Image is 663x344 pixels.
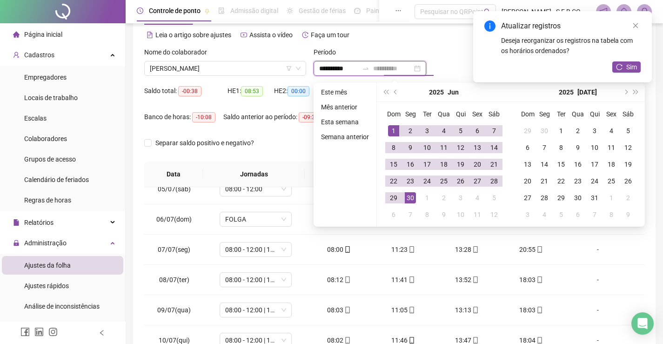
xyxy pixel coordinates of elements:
div: 13:52 [442,275,492,285]
div: 12 [489,209,500,220]
div: 9 [572,142,583,153]
div: 18:03 [507,275,556,285]
div: 8 [606,209,617,220]
div: 24 [422,175,433,187]
div: 8 [556,142,567,153]
td: 2025-08-05 [553,206,569,223]
div: Banco de horas: [144,112,223,122]
div: 19 [455,159,466,170]
div: 14 [539,159,550,170]
div: 7 [405,209,416,220]
div: 27 [522,192,533,203]
td: 2025-07-08 [553,139,569,156]
span: file-done [218,7,225,14]
button: super-prev-year [381,83,391,101]
div: 2 [623,192,634,203]
span: file [13,219,20,226]
div: 28 [489,175,500,187]
div: 19 [623,159,634,170]
div: 3 [455,192,466,203]
span: search [484,8,491,15]
span: Análise de inconsistências [24,303,100,310]
div: 08:03 [315,305,364,315]
div: 9 [405,142,416,153]
span: Cadastros [24,51,54,59]
div: 31 [589,192,600,203]
span: Colaboradores [24,135,67,142]
div: 2 [438,192,449,203]
td: 2025-06-12 [452,139,469,156]
td: 2025-06-25 [435,173,452,189]
div: Open Intercom Messenger [631,312,654,335]
span: Relatórios [24,219,54,226]
th: Seg [402,106,419,122]
td: 2025-08-07 [586,206,603,223]
li: Esta semana [317,116,373,128]
div: 12 [455,142,466,153]
th: Sex [469,106,486,122]
button: month panel [448,83,459,101]
span: Ajustes da folha [24,262,71,269]
td: 2025-07-04 [469,189,486,206]
td: 2025-07-19 [620,156,636,173]
span: Calendário de feriados [24,176,89,183]
span: history [302,32,308,38]
span: Painel do DP [366,7,402,14]
td: 2025-07-03 [586,122,603,139]
td: 2025-06-02 [402,122,419,139]
th: Qua [569,106,586,122]
div: 10 [455,209,466,220]
th: Entrada 1 [305,162,368,187]
span: Separar saldo positivo e negativo? [152,138,258,148]
td: 2025-07-05 [620,122,636,139]
td: 2025-07-14 [536,156,553,173]
div: - [570,244,625,255]
div: 11 [472,209,483,220]
div: 22 [556,175,567,187]
div: 11:05 [378,305,428,315]
td: 2025-07-30 [569,189,586,206]
span: Ajustes rápidos [24,282,69,290]
span: mobile [408,277,415,283]
td: 2025-06-29 [385,189,402,206]
span: file-text [147,32,153,38]
th: Sex [603,106,620,122]
td: 2025-06-29 [519,122,536,139]
th: Sáb [620,106,636,122]
div: Saldo total: [144,86,228,96]
td: 2025-06-19 [452,156,469,173]
td: 2025-07-10 [452,206,469,223]
th: Ter [553,106,569,122]
img: 82559 [637,5,651,19]
span: -10:08 [192,112,215,122]
div: 7 [539,142,550,153]
span: 08:00 - 12:00 | 14:00 - 18:00 [225,243,286,256]
div: 11 [438,142,449,153]
td: 2025-07-09 [569,139,586,156]
td: 2025-08-09 [620,206,636,223]
button: year panel [429,83,444,101]
div: 4 [472,192,483,203]
td: 2025-06-26 [452,173,469,189]
span: Locais de trabalho [24,94,78,101]
span: mobile [471,277,479,283]
div: 15 [388,159,399,170]
div: 1 [422,192,433,203]
td: 2025-06-22 [385,173,402,189]
td: 2025-07-12 [620,139,636,156]
td: 2025-08-06 [569,206,586,223]
span: Administração [24,239,67,247]
div: 4 [438,125,449,136]
div: 4 [539,209,550,220]
td: 2025-07-20 [519,173,536,189]
span: FOLGA [225,212,286,226]
span: Admissão digital [230,7,278,14]
span: 08:53 [241,86,263,96]
div: 10 [589,142,600,153]
div: 11:23 [378,244,428,255]
span: reload [616,64,623,70]
span: notification [599,7,608,16]
span: 08:00 - 12:00 | 14:00 - 18:00 [225,303,286,317]
td: 2025-07-10 [586,139,603,156]
div: 1 [388,125,399,136]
